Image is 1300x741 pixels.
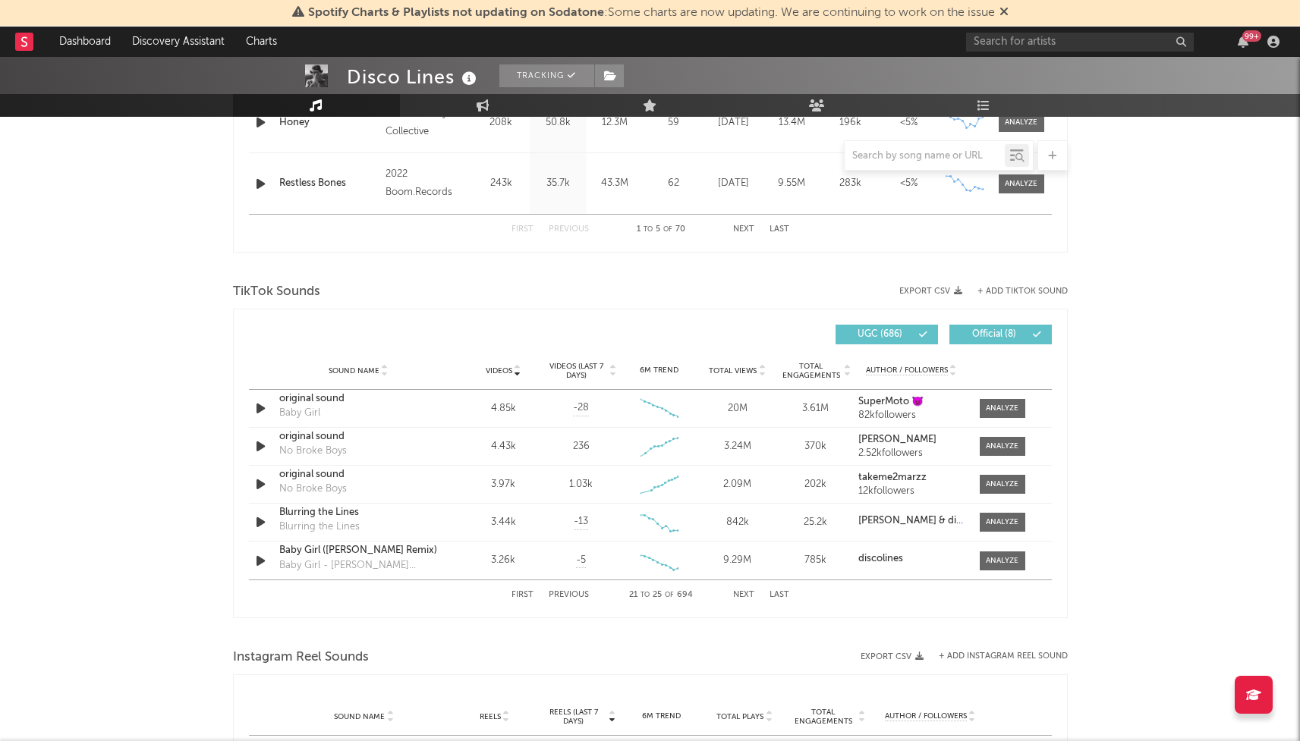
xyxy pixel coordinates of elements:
[480,712,501,721] span: Reels
[534,176,583,191] div: 35.7k
[512,225,534,234] button: First
[733,591,754,599] button: Next
[534,115,583,130] div: 50.8k
[641,592,650,598] span: to
[866,366,948,375] span: Author / Followers
[279,115,379,130] a: Honey
[858,410,964,421] div: 82k followers
[845,150,1005,162] input: Search by song name or URL
[546,362,607,380] span: Videos (last 7 days)
[665,592,674,598] span: of
[702,477,773,492] div: 2.09M
[540,708,607,726] span: Reels (last 7 days)
[949,325,1052,344] button: Official(8)
[569,477,593,492] div: 1.03k
[766,176,817,191] div: 9.55M
[347,64,480,89] div: Disco Lines
[279,505,438,520] a: Blurring the Lines
[647,176,700,191] div: 62
[1238,36,1248,48] button: 99+
[999,7,1009,19] span: Dismiss
[858,397,964,407] a: SuperMoto 😈
[279,467,438,482] a: original sound
[858,397,924,407] strong: SuperMoto 😈
[386,105,468,141] div: 2019 Ice Tray Collective
[663,226,672,233] span: of
[590,115,640,130] div: 12.3M
[883,115,934,130] div: <5%
[624,365,694,376] div: 6M Trend
[279,391,438,407] div: original sound
[477,176,526,191] div: 243k
[899,287,962,296] button: Export CSV
[468,553,539,568] div: 3.26k
[836,325,938,344] button: UGC(686)
[235,27,288,57] a: Charts
[702,515,773,530] div: 842k
[49,27,121,57] a: Dashboard
[334,712,385,721] span: Sound Name
[279,520,360,535] div: Blurring the Lines
[858,554,964,564] a: discolines
[780,401,851,416] div: 3.61M
[716,712,763,721] span: Total Plays
[962,287,1068,296] button: + Add TikTok Sound
[329,366,379,375] span: Sound Name
[702,553,773,568] div: 9.29M
[308,7,995,19] span: : Some charts are now updating. We are continuing to work on the issue
[959,330,1029,339] span: Official ( 8 )
[486,366,512,375] span: Videos
[780,553,851,568] div: 785k
[574,514,588,529] span: -13
[858,516,964,526] a: [PERSON_NAME] & discolines
[468,439,539,454] div: 4.43k
[573,439,590,454] div: 236
[549,225,589,234] button: Previous
[468,401,539,416] div: 4.85k
[709,366,757,375] span: Total Views
[780,439,851,454] div: 370k
[647,115,700,130] div: 59
[770,591,789,599] button: Last
[780,515,851,530] div: 25.2k
[858,435,964,445] a: [PERSON_NAME]
[576,553,586,568] span: -5
[386,165,468,202] div: 2022 Boom.Records
[477,115,526,130] div: 208k
[499,64,594,87] button: Tracking
[308,7,604,19] span: Spotify Charts & Playlists not updating on Sodatone
[780,477,851,492] div: 202k
[549,591,589,599] button: Previous
[977,287,1068,296] button: + Add TikTok Sound
[858,473,927,482] strong: takeme2marzz
[708,176,759,191] div: [DATE]
[468,515,539,530] div: 3.44k
[619,221,703,239] div: 1 5 70
[279,406,320,421] div: Baby Girl
[924,652,1068,661] div: + Add Instagram Reel Sound
[279,482,347,497] div: No Broke Boys
[619,586,703,604] div: 21 25 694
[780,362,842,380] span: Total Engagements
[966,33,1194,52] input: Search for artists
[708,115,759,130] div: [DATE]
[512,591,534,599] button: First
[858,516,993,526] strong: [PERSON_NAME] & discolines
[825,115,876,130] div: 196k
[233,648,369,667] span: Instagram Reel Sounds
[883,176,934,191] div: <5%
[858,448,964,459] div: 2.52k followers
[279,176,379,191] a: Restless Bones
[279,444,347,459] div: No Broke Boys
[939,652,1068,661] button: + Add Instagram Reel Sound
[279,543,438,558] a: Baby Girl ([PERSON_NAME] Remix)
[121,27,235,57] a: Discovery Assistant
[468,477,539,492] div: 3.97k
[1242,30,1261,42] div: 99 +
[825,176,876,191] div: 283k
[845,330,915,339] span: UGC ( 686 )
